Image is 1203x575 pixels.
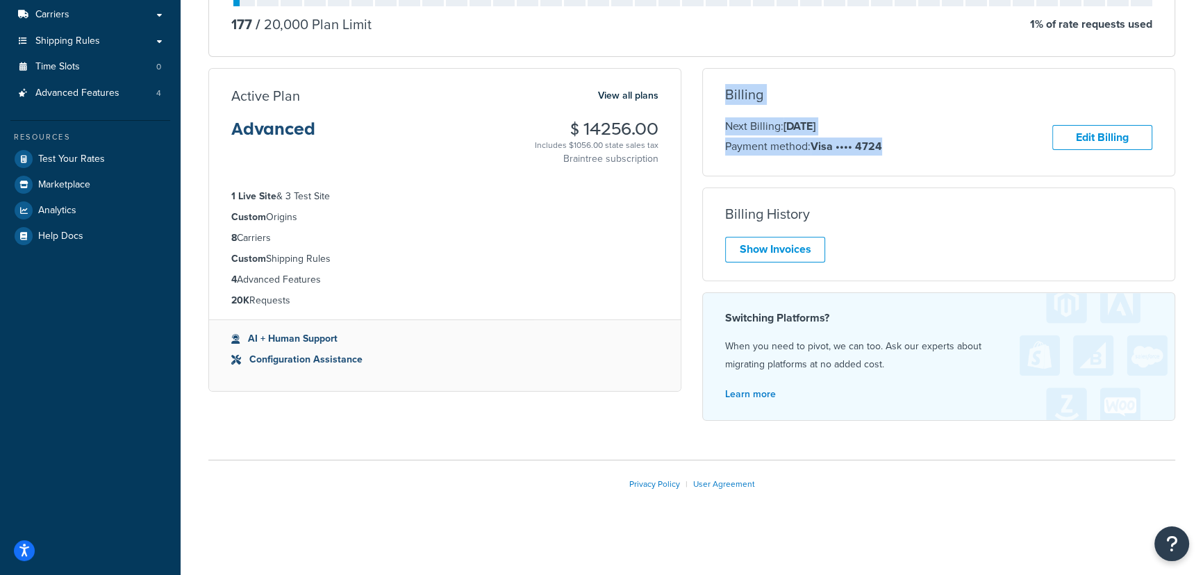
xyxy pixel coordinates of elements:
[1154,526,1189,561] button: Open Resource Center
[535,138,658,152] div: Includes $1056.00 state sales tax
[535,120,658,138] h3: $ 14256.00
[231,251,266,266] strong: Custom
[231,120,315,149] h3: Advanced
[156,87,161,99] span: 4
[811,138,882,154] strong: Visa •••• 4724
[231,272,237,287] strong: 4
[535,152,658,166] p: Braintree subscription
[35,61,80,73] span: Time Slots
[231,293,249,308] strong: 20K
[38,153,105,165] span: Test Your Rates
[231,210,266,224] strong: Custom
[10,224,170,249] a: Help Docs
[256,14,260,35] span: /
[725,137,882,156] p: Payment method:
[231,88,300,103] h3: Active Plan
[231,272,658,287] li: Advanced Features
[38,205,76,217] span: Analytics
[38,179,90,191] span: Marketplace
[10,147,170,172] a: Test Your Rates
[35,87,119,99] span: Advanced Features
[629,478,680,490] a: Privacy Policy
[35,9,69,21] span: Carriers
[10,54,170,80] li: Time Slots
[231,231,658,246] li: Carriers
[252,15,372,34] p: 20,000 Plan Limit
[725,87,763,102] h3: Billing
[783,118,815,134] strong: [DATE]
[725,117,882,135] p: Next Billing:
[10,28,170,54] a: Shipping Rules
[725,310,1152,326] h4: Switching Platforms?
[10,2,170,28] a: Carriers
[38,231,83,242] span: Help Docs
[231,231,237,245] strong: 8
[10,81,170,106] a: Advanced Features 4
[231,293,658,308] li: Requests
[725,237,825,262] a: Show Invoices
[231,352,658,367] li: Configuration Assistance
[725,337,1152,374] p: When you need to pivot, we can too. Ask our experts about migrating platforms at no added cost.
[231,251,658,267] li: Shipping Rules
[10,131,170,143] div: Resources
[598,87,658,105] a: View all plans
[156,61,161,73] span: 0
[231,210,658,225] li: Origins
[10,81,170,106] li: Advanced Features
[725,387,776,401] a: Learn more
[231,15,252,34] p: 177
[10,54,170,80] a: Time Slots 0
[693,478,755,490] a: User Agreement
[231,189,658,204] li: & 3 Test Site
[1052,125,1152,151] a: Edit Billing
[231,189,276,203] strong: 1 Live Site
[35,35,100,47] span: Shipping Rules
[10,172,170,197] a: Marketplace
[725,206,810,222] h3: Billing History
[1030,15,1152,34] p: 1 % of rate requests used
[686,478,688,490] span: |
[231,331,658,347] li: AI + Human Support
[10,198,170,223] a: Analytics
